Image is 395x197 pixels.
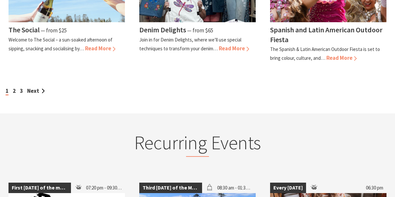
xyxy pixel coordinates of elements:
span: ⁠— from $65 [187,27,213,34]
span: Read More [219,45,249,52]
span: First [DATE] of the month [9,183,71,193]
a: 3 [20,87,23,94]
span: Read More [326,54,357,61]
h4: The Social [9,25,40,34]
p: Join in for Denim Delights, where we’ll use special techniques to transform your denim… [139,37,241,52]
span: 1 [6,87,9,95]
p: Welcome to The Social – a sun-soaked afternoon of sipping, snacking and socialising by… [9,37,112,52]
h4: Denim Delights [139,25,186,34]
p: The Spanish & Latin American Outdoor Fiesta is set to bring colour, culture, and… [270,46,380,61]
span: Read More [85,45,115,52]
span: ⁠— from $25 [41,27,67,34]
a: 2 [13,87,16,94]
span: 06:30 pm [363,183,386,193]
a: Next [27,87,45,94]
span: Every [DATE] [270,183,306,193]
h4: Spanish and Latin American Outdoor Fiesta [270,25,383,44]
span: Third [DATE] of the Month [139,183,202,193]
span: 08:30 am - 01:30 pm [214,183,256,193]
h2: Recurring Events [69,131,326,157]
span: 07:20 pm - 09:30 pm [83,183,125,193]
